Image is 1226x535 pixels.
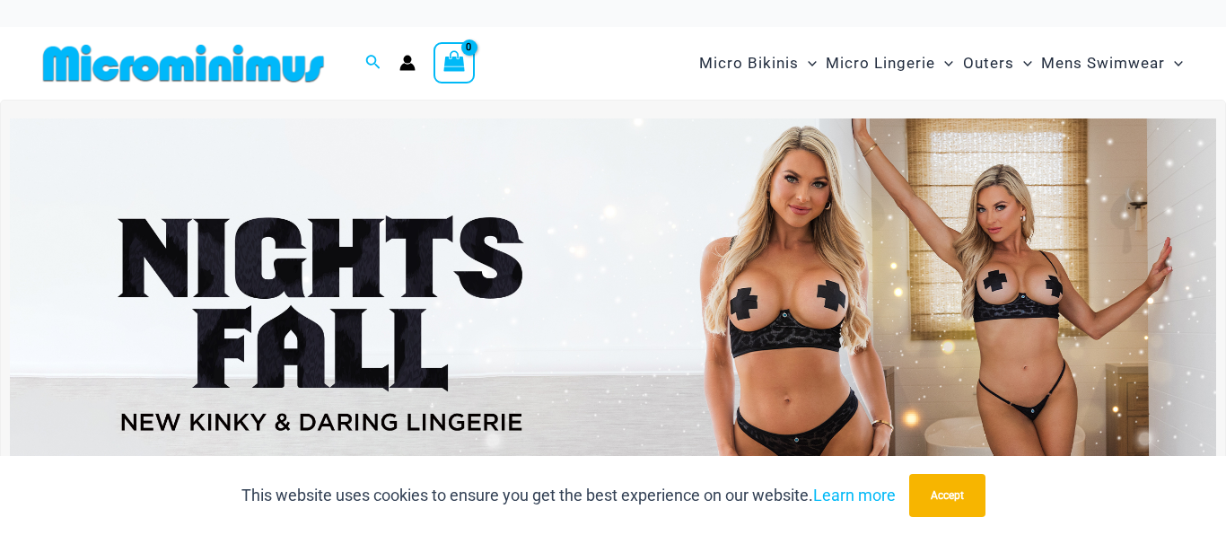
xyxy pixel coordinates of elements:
[10,118,1216,529] img: Night's Fall Silver Leopard Pack
[692,33,1190,93] nav: Site Navigation
[935,40,953,86] span: Menu Toggle
[695,36,821,91] a: Micro BikinisMenu ToggleMenu Toggle
[241,482,896,509] p: This website uses cookies to ensure you get the best experience on our website.
[1037,36,1187,91] a: Mens SwimwearMenu ToggleMenu Toggle
[826,40,935,86] span: Micro Lingerie
[365,52,381,75] a: Search icon link
[909,474,985,517] button: Accept
[1014,40,1032,86] span: Menu Toggle
[433,42,475,83] a: View Shopping Cart, empty
[699,40,799,86] span: Micro Bikinis
[813,486,896,504] a: Learn more
[821,36,958,91] a: Micro LingerieMenu ToggleMenu Toggle
[799,40,817,86] span: Menu Toggle
[399,55,416,71] a: Account icon link
[959,36,1037,91] a: OutersMenu ToggleMenu Toggle
[963,40,1014,86] span: Outers
[36,43,331,83] img: MM SHOP LOGO FLAT
[1165,40,1183,86] span: Menu Toggle
[1041,40,1165,86] span: Mens Swimwear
